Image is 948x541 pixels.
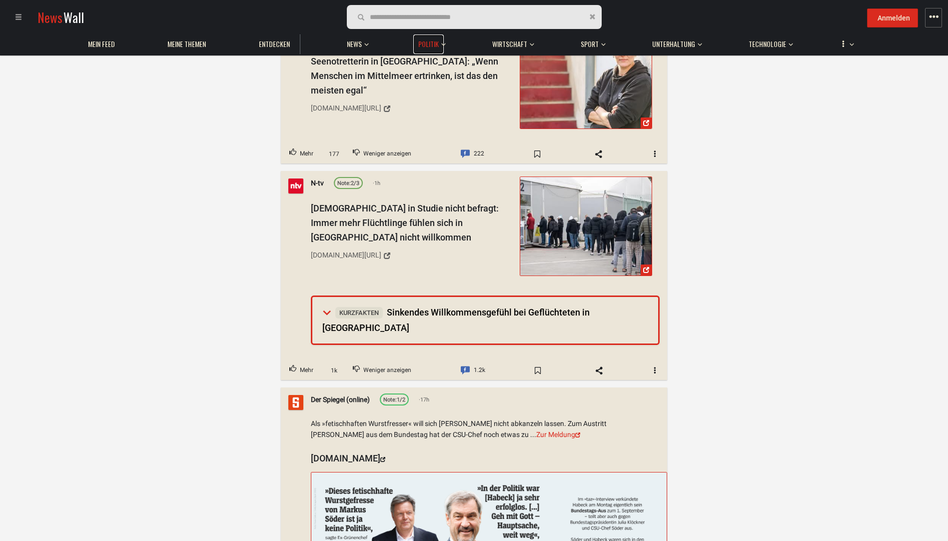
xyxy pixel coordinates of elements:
button: Upvote [281,361,322,380]
span: 17h [419,395,429,404]
span: Note: [337,180,351,186]
a: Note:1/2 [380,393,409,405]
img: Profilbild von N-tv [288,178,303,193]
span: Wall [63,8,84,26]
a: Zur Meldung [536,430,580,438]
a: Technologie [744,34,791,54]
button: Upvote [281,144,322,163]
a: Wirtschaft [487,34,532,54]
span: Mehr [300,364,313,377]
a: Note:2/3 [334,177,363,189]
span: Note: [383,396,397,403]
span: Unterhaltung [652,39,695,48]
button: Anmelden [867,8,918,27]
div: Als »fetischhaften Wurstfresser« will sich [PERSON_NAME] nicht abkanzeln lassen. Zum Austritt [PE... [311,418,660,466]
a: Sport [576,34,604,54]
span: News [37,8,62,26]
span: 222 [474,147,484,160]
a: Seenotretterin in Dresden: „Wenn Menschen im Mittelmeer ertrinken ...paywall-iconBezahlartikel [520,29,652,129]
button: News [342,30,372,54]
button: Politik [413,30,446,54]
div: 2/3 [337,179,359,188]
a: Comment [452,144,493,163]
a: Ukrainer in Studie nicht befragt: Immer mehr Flüchtlinge fühlen sich in ... [520,176,652,276]
div: 1/2 [383,395,405,404]
span: Mehr [300,147,313,160]
span: Seenotretterin in [GEOGRAPHIC_DATA]: „Wenn Menschen im Mittelmeer ertrinken, ist das den meisten ... [311,56,498,95]
a: Unterhaltung [647,34,700,54]
span: 1k [325,366,343,375]
span: Wirtschaft [492,39,527,48]
span: [DEMOGRAPHIC_DATA] in Studie nicht befragt: Immer mehr Flüchtlinge fühlen sich in [GEOGRAPHIC_DAT... [311,203,499,242]
button: Downvote [344,361,420,380]
div: [DOMAIN_NAME][URL] [311,249,381,260]
span: 1.2k [474,364,485,377]
button: Unterhaltung [647,30,702,54]
span: Meine Themen [167,39,206,48]
span: Share [585,362,614,378]
button: Wirtschaft [487,30,534,54]
span: Bookmark [523,362,552,378]
a: [DOMAIN_NAME][URL] [311,247,513,264]
span: News [347,39,362,48]
a: News [342,34,367,54]
span: Mein Feed [88,39,115,48]
a: NewsWall [37,8,84,26]
a: N-tv [311,177,324,188]
span: 177 [325,149,343,159]
span: Politik [418,39,439,48]
div: [DOMAIN_NAME][URL] [311,102,381,113]
span: Technologie [749,39,786,48]
span: Sport [581,39,599,48]
span: Share [584,146,613,162]
summary: KurzfaktenSinkendes Willkommensgefühl bei Geflüchteten in [GEOGRAPHIC_DATA] [312,297,658,343]
a: [DOMAIN_NAME] [311,453,385,463]
span: Sinkendes Willkommensgefühl bei Geflüchteten in [GEOGRAPHIC_DATA] [322,307,590,333]
a: [DOMAIN_NAME][URL] [311,100,513,117]
img: Ukrainer in Studie nicht befragt: Immer mehr Flüchtlinge fühlen sich in ... [520,177,652,275]
span: Anmelden [878,14,910,22]
span: Entdecken [259,39,290,48]
span: 1h [373,179,380,188]
button: Technologie [744,30,793,54]
img: Profilbild von Der Spiegel (online) [288,395,303,410]
span: Weniger anzeigen [363,364,411,377]
a: Der Spiegel (online) [311,394,370,405]
span: Kurzfakten [335,307,383,318]
button: Sport [576,30,606,54]
span: Weniger anzeigen [363,147,411,160]
button: Downvote [344,144,420,163]
img: Seenotretterin in Dresden: „Wenn Menschen im Mittelmeer ertrinken ... [520,30,652,128]
span: Bookmark [523,146,552,162]
a: Comment [452,361,494,380]
a: Politik [413,34,444,54]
